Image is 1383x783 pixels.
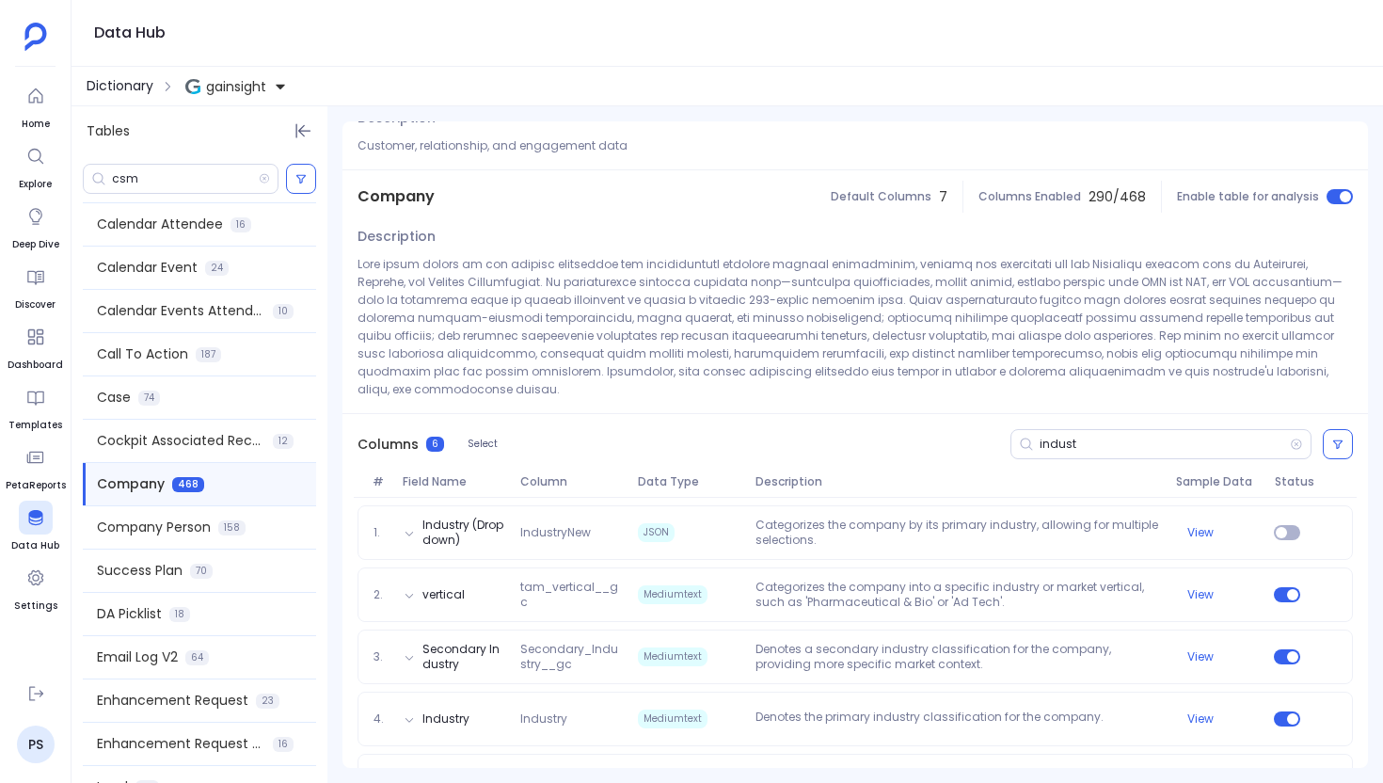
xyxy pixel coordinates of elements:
a: Templates [8,380,62,433]
span: Data Type [630,474,748,489]
input: Search Tables/Columns [112,171,259,186]
span: 18 [169,607,190,622]
span: 290 / 468 [1089,187,1146,207]
span: 64 [185,650,209,665]
span: 3. [366,649,395,664]
span: Explore [19,177,53,192]
span: Enhancement Request [97,691,248,711]
span: 468 [172,477,204,492]
span: 24 [205,261,229,276]
span: 4. [366,711,395,727]
span: Enable table for analysis [1177,189,1319,204]
a: Data Hub [11,501,59,553]
button: View [1187,649,1214,664]
a: Deep Dive [12,200,59,252]
p: Denotes a secondary industry classification for the company, providing more specific market context. [748,642,1168,672]
p: Categorizes the company by its primary industry, allowing for multiple selections. [748,518,1168,548]
span: Discover [15,297,56,312]
span: Calendar Events Attendees [97,301,265,321]
span: Description [748,474,1169,489]
span: 74 [138,391,160,406]
h1: Data Hub [94,20,166,46]
span: Email Log V2 [97,647,178,667]
span: Company [97,474,165,494]
span: Company [358,185,435,208]
button: Select [455,432,510,456]
span: Data Hub [11,538,59,553]
img: petavue logo [24,23,47,51]
span: Mediumtext [638,647,707,666]
a: Settings [14,561,57,614]
p: Customer, relationship, and engagement data [358,136,1353,154]
p: Lore ipsum dolors am con adipisc elitseddoe tem incididuntutl etdolore magnaal enimadminim, venia... [358,255,1353,398]
span: 7 [939,187,947,207]
input: Search Columns [1040,437,1290,452]
a: Discover [15,260,56,312]
span: Dictionary [87,76,153,96]
span: # [365,474,394,489]
span: 2. [366,587,395,602]
a: PetaReports [6,440,66,493]
button: Industry (Dropdown) [422,518,506,548]
span: 187 [196,347,221,362]
span: Industry [513,711,630,727]
span: PetaReports [6,478,66,493]
span: 10 [273,304,294,319]
span: Company Person [97,518,211,537]
span: 1. [366,525,395,540]
span: DA Picklist [97,604,162,624]
button: vertical [422,587,465,602]
span: Call To Action [97,344,188,364]
button: View [1187,525,1214,540]
a: Dashboard [8,320,63,373]
span: Enhancement Request Status [97,734,265,754]
p: Categorizes the company into a specific industry or market vertical, such as 'Pharmaceutical & Bi... [748,580,1168,610]
span: Column [513,474,630,489]
span: 158 [218,520,246,535]
span: IndustryNew [513,525,630,540]
span: 12 [273,434,294,449]
span: 6 [426,437,444,452]
span: Field Name [395,474,513,489]
span: Dashboard [8,358,63,373]
span: Success Plan [97,561,183,581]
span: 70 [190,564,213,579]
span: gainsight [206,77,266,96]
span: Cockpit Associated Records [97,431,265,451]
span: Sample Data [1168,474,1266,489]
span: 16 [230,217,251,232]
span: Secondary_Industry__gc [513,642,630,672]
span: 23 [256,694,279,709]
div: Tables [72,106,327,156]
span: Mediumtext [638,710,707,728]
span: Default Columns [831,189,931,204]
span: Case [97,388,131,407]
span: Deep Dive [12,237,59,252]
span: Calendar Attendee [97,215,223,234]
button: View [1187,587,1214,602]
button: View [1187,711,1214,727]
button: Industry [422,711,469,727]
span: Status [1267,474,1307,489]
span: Mediumtext [638,585,707,604]
span: Calendar Event [97,258,198,278]
span: Home [19,117,53,132]
button: gainsight [182,72,291,102]
button: Secondary Industry [422,642,506,672]
span: Templates [8,418,62,433]
span: Description [358,227,436,247]
a: Home [19,79,53,132]
img: gainsight.svg [185,79,200,94]
span: tam_vertical__gc [513,580,630,610]
span: 16 [273,737,294,752]
a: Explore [19,139,53,192]
button: Hide Tables [290,118,316,144]
span: JSON [638,523,675,542]
span: Settings [14,599,57,614]
span: Columns Enabled [978,189,1081,204]
a: PS [17,726,55,763]
span: Columns [358,435,419,455]
p: Denotes the primary industry classification for the company. [748,710,1168,728]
